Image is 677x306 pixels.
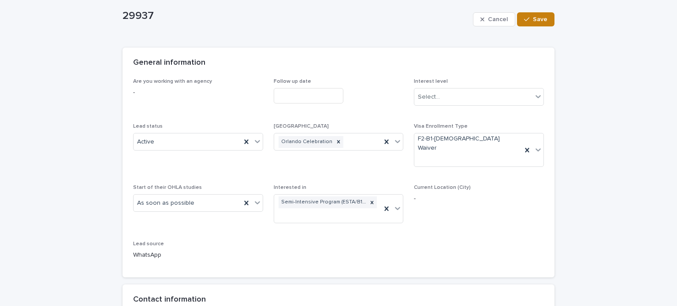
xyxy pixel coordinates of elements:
p: - [414,194,544,203]
button: Cancel [473,12,515,26]
span: Cancel [488,16,508,22]
div: Semi-Intensive Program (ESTA/B1-[DEMOGRAPHIC_DATA]) [279,196,368,208]
button: Save [517,12,554,26]
span: Follow up date [274,79,311,84]
div: Orlando Celebration [279,136,334,148]
span: F2-B1-[DEMOGRAPHIC_DATA] Waiver [418,134,518,153]
span: Interest level [414,79,448,84]
span: Start of their OHLA studies [133,185,202,190]
span: [GEOGRAPHIC_DATA] [274,124,329,129]
h2: General information [133,58,205,68]
span: Lead source [133,241,164,247]
p: WhatsApp [133,251,263,260]
span: Current Location (City) [414,185,471,190]
span: Interested in [274,185,306,190]
span: Visa Enrollment Type [414,124,468,129]
span: Active [137,137,154,147]
p: - [133,88,263,97]
h2: Contact information [133,295,206,305]
span: Save [533,16,547,22]
span: Lead status [133,124,163,129]
span: As soon as possible [137,199,194,208]
p: 29937 [123,10,469,22]
div: Select... [418,92,440,102]
span: Are you working with an agency [133,79,212,84]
